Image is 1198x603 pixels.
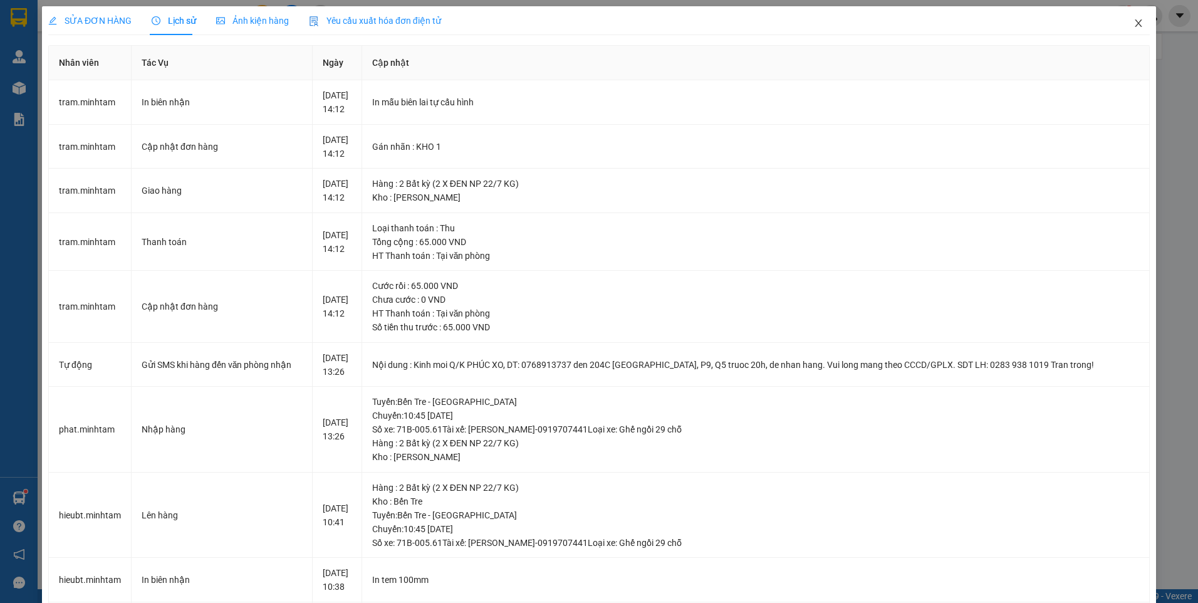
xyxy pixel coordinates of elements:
[142,358,302,372] div: Gửi SMS khi hàng đến văn phòng nhận
[49,271,132,343] td: tram.minhtam
[142,184,302,197] div: Giao hàng
[309,16,319,26] img: icon
[372,573,1139,587] div: In tem 100mm
[48,16,132,26] span: SỬA ĐƠN HÀNG
[49,125,132,169] td: tram.minhtam
[49,343,132,387] td: Tự động
[323,501,352,529] div: [DATE] 10:41
[372,508,1139,550] div: Tuyến : Bến Tre - [GEOGRAPHIC_DATA] Chuyến: 10:45 [DATE] Số xe: 71B-005.61 Tài xế: [PERSON_NAME]-...
[323,88,352,116] div: [DATE] 14:12
[372,279,1139,293] div: Cước rồi : 65.000 VND
[1121,6,1156,41] button: Close
[142,508,302,522] div: Lên hàng
[372,95,1139,109] div: In mẫu biên lai tự cấu hình
[372,221,1139,235] div: Loại thanh toán : Thu
[142,235,302,249] div: Thanh toán
[372,436,1139,450] div: Hàng : 2 Bất kỳ (2 X ĐEN NP 22/7 KG)
[132,46,313,80] th: Tác Vụ
[309,16,441,26] span: Yêu cầu xuất hóa đơn điện tử
[216,16,225,25] span: picture
[372,395,1139,436] div: Tuyến : Bến Tre - [GEOGRAPHIC_DATA] Chuyến: 10:45 [DATE] Số xe: 71B-005.61 Tài xế: [PERSON_NAME]-...
[1133,18,1143,28] span: close
[323,416,352,443] div: [DATE] 13:26
[362,46,1150,80] th: Cập nhật
[323,133,352,160] div: [DATE] 14:12
[142,422,302,436] div: Nhập hàng
[49,473,132,558] td: hieubt.minhtam
[323,351,352,379] div: [DATE] 13:26
[323,177,352,204] div: [DATE] 14:12
[372,481,1139,495] div: Hàng : 2 Bất kỳ (2 X ĐEN NP 22/7 KG)
[372,307,1139,320] div: HT Thanh toán : Tại văn phòng
[49,387,132,473] td: phat.minhtam
[49,80,132,125] td: tram.minhtam
[49,213,132,271] td: tram.minhtam
[142,140,302,154] div: Cập nhật đơn hàng
[372,358,1139,372] div: Nội dung : Kinh moi Q/K PHÚC XO, DT: 0768913737 den 204C [GEOGRAPHIC_DATA], P9, Q5 truoc 20h, de ...
[49,558,132,602] td: hieubt.minhtam
[372,450,1139,464] div: Kho : [PERSON_NAME]
[323,293,352,320] div: [DATE] 14:12
[48,16,57,25] span: edit
[152,16,160,25] span: clock-circle
[372,191,1139,204] div: Kho : [PERSON_NAME]
[372,293,1139,307] div: Chưa cước : 0 VND
[323,228,352,256] div: [DATE] 14:12
[323,566,352,594] div: [DATE] 10:38
[142,95,302,109] div: In biên nhận
[372,320,1139,334] div: Số tiền thu trước : 65.000 VND
[372,177,1139,191] div: Hàng : 2 Bất kỳ (2 X ĐEN NP 22/7 KG)
[372,140,1139,154] div: Gán nhãn : KHO 1
[372,495,1139,508] div: Kho : Bến Tre
[372,249,1139,263] div: HT Thanh toán : Tại văn phòng
[142,573,302,587] div: In biên nhận
[49,169,132,213] td: tram.minhtam
[142,300,302,313] div: Cập nhật đơn hàng
[152,16,196,26] span: Lịch sử
[216,16,289,26] span: Ảnh kiện hàng
[372,235,1139,249] div: Tổng cộng : 65.000 VND
[313,46,362,80] th: Ngày
[49,46,132,80] th: Nhân viên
